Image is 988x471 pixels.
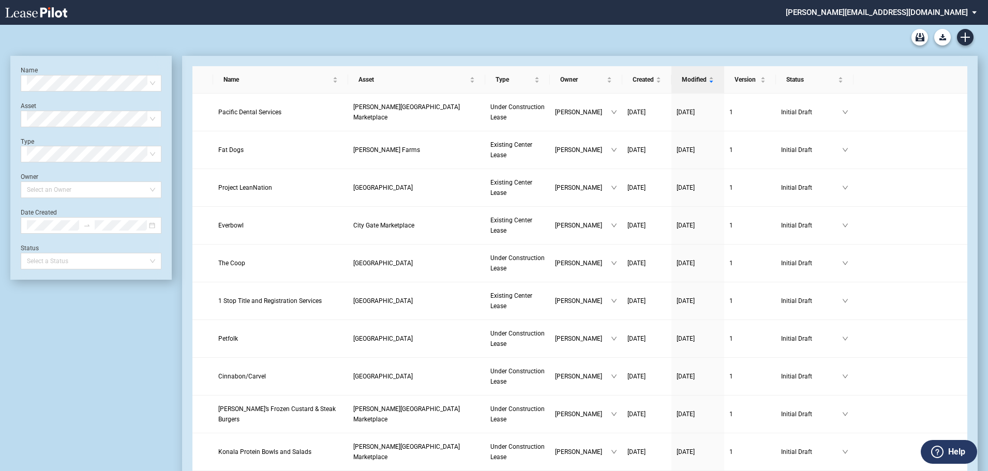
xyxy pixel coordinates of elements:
span: City Gate Marketplace [353,222,414,229]
label: Status [21,245,39,252]
span: Under Construction Lease [490,405,545,423]
a: 1 [729,145,771,155]
span: Under Construction Lease [490,368,545,385]
span: to [83,222,91,229]
a: [DATE] [677,183,719,193]
span: down [611,222,617,229]
span: [PERSON_NAME] [555,371,611,382]
a: 1 [729,107,771,117]
label: Owner [21,173,38,180]
span: [DATE] [677,411,695,418]
a: Konala Protein Bowls and Salads [218,447,343,457]
a: 1 [729,333,771,344]
span: down [611,298,617,304]
span: [DATE] [627,109,646,116]
span: Cinnabon/Carvel [218,373,266,380]
a: [DATE] [627,371,666,382]
span: Pacific Dental Services [218,109,281,116]
span: Mountainside Crossing [353,184,413,191]
span: [PERSON_NAME] [555,183,611,193]
a: [DATE] [627,333,666,344]
span: down [842,336,848,342]
span: 1 [729,373,733,380]
a: 1 [729,258,771,268]
span: [DATE] [627,448,646,455]
a: Project LeanNation [218,183,343,193]
th: Owner [550,66,622,94]
a: [DATE] [627,220,666,231]
a: Everbowl [218,220,343,231]
a: 1 [729,183,771,193]
span: 1 [729,109,733,116]
span: Type [496,74,532,85]
button: Help [921,440,977,464]
a: 1 [729,371,771,382]
a: 1 [729,220,771,231]
th: Asset [348,66,485,94]
span: Fat Dogs [218,146,244,154]
span: [DATE] [677,109,695,116]
span: Initial Draft [781,296,842,306]
span: Initial Draft [781,107,842,117]
span: down [842,109,848,115]
span: [DATE] [677,448,695,455]
span: Initial Draft [781,258,842,268]
span: 1 [729,411,733,418]
a: [DATE] [627,107,666,117]
span: 1 Stop Title and Registration Services [218,297,322,305]
span: [DATE] [677,297,695,305]
a: [DATE] [677,333,719,344]
a: 1 Stop Title and Registration Services [218,296,343,306]
span: Existing Center Lease [490,179,532,196]
span: down [842,260,848,266]
a: Petfolk [218,333,343,344]
span: [DATE] [627,222,646,229]
span: [DATE] [627,335,646,342]
a: Existing Center Lease [490,215,545,236]
span: Initial Draft [781,145,842,155]
span: down [611,260,617,266]
span: [DATE] [627,184,646,191]
span: [PERSON_NAME] [555,145,611,155]
span: swap-right [83,222,91,229]
span: Under Construction Lease [490,103,545,121]
span: down [842,147,848,153]
span: 1 [729,297,733,305]
th: Modified [671,66,724,94]
a: The Coop [218,258,343,268]
span: [DATE] [677,146,695,154]
a: [GEOGRAPHIC_DATA] [353,371,480,382]
span: Under Construction Lease [490,254,545,272]
span: [DATE] [677,373,695,380]
th: Created [622,66,671,94]
label: Type [21,138,34,145]
a: [DATE] [677,107,719,117]
span: 1 [729,184,733,191]
span: Harvest Grove [353,260,413,267]
span: Kiley Ranch Marketplace [353,443,460,461]
span: down [611,449,617,455]
span: down [611,411,617,417]
th: Version [724,66,776,94]
a: [DATE] [627,296,666,306]
a: [GEOGRAPHIC_DATA] [353,333,480,344]
span: Freddy’s Frozen Custard & Steak Burgers [218,405,336,423]
span: Initial Draft [781,333,842,344]
a: [DATE] [677,409,719,419]
span: [DATE] [677,222,695,229]
th: Name [213,66,349,94]
a: [DATE] [677,371,719,382]
span: down [842,449,848,455]
span: Asset [358,74,468,85]
span: [DATE] [627,146,646,154]
span: [DATE] [677,260,695,267]
a: 1 [729,296,771,306]
a: Under Construction Lease [490,442,545,462]
span: 1 [729,146,733,154]
span: Name [223,74,331,85]
a: Fat Dogs [218,145,343,155]
span: [PERSON_NAME] [555,296,611,306]
span: [DATE] [677,335,695,342]
span: Gladden Farms [353,146,420,154]
span: Circle Cross Ranch [353,297,413,305]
